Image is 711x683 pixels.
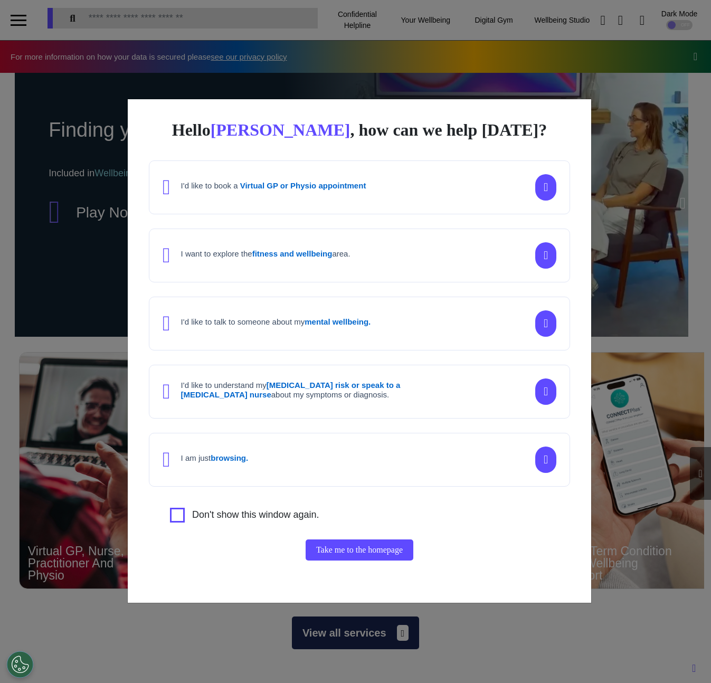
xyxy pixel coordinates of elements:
div: Hello , how can we help [DATE]? [149,120,570,139]
h4: I am just [181,453,249,463]
button: Take me to the homepage [306,539,413,561]
h4: I'd like to talk to someone about my [181,317,371,327]
h4: I want to explore the area. [181,249,350,259]
button: Open Preferences [7,651,33,678]
h4: I'd like to book a [181,181,366,191]
span: [PERSON_NAME] [211,120,350,139]
h4: I'd like to understand my about my symptoms or diagnosis. [181,381,434,400]
strong: fitness and wellbeing [252,249,333,258]
strong: Virtual GP or Physio appointment [240,181,366,190]
strong: mental wellbeing. [305,317,371,326]
label: Don't show this window again. [192,508,319,523]
input: Agree to privacy policy [170,508,185,523]
strong: [MEDICAL_DATA] risk or speak to a [MEDICAL_DATA] nurse [181,381,401,399]
strong: browsing. [211,453,248,462]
